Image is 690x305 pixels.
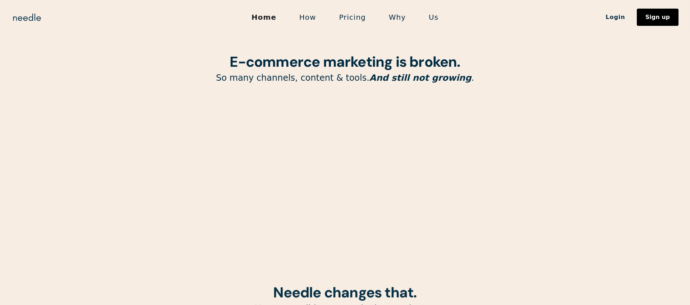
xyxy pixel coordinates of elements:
strong: Needle changes that. [273,283,417,302]
a: Login [594,11,637,23]
div: Sign up [645,14,670,20]
a: How [288,10,328,25]
em: And still not growing [369,73,471,83]
a: Us [417,10,450,25]
a: Sign up [637,9,678,26]
strong: E-commerce marketing is broken. [230,52,460,71]
p: So many channels, content & tools. . [162,72,528,84]
a: Pricing [327,10,377,25]
a: Why [377,10,417,25]
a: Home [240,10,288,25]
